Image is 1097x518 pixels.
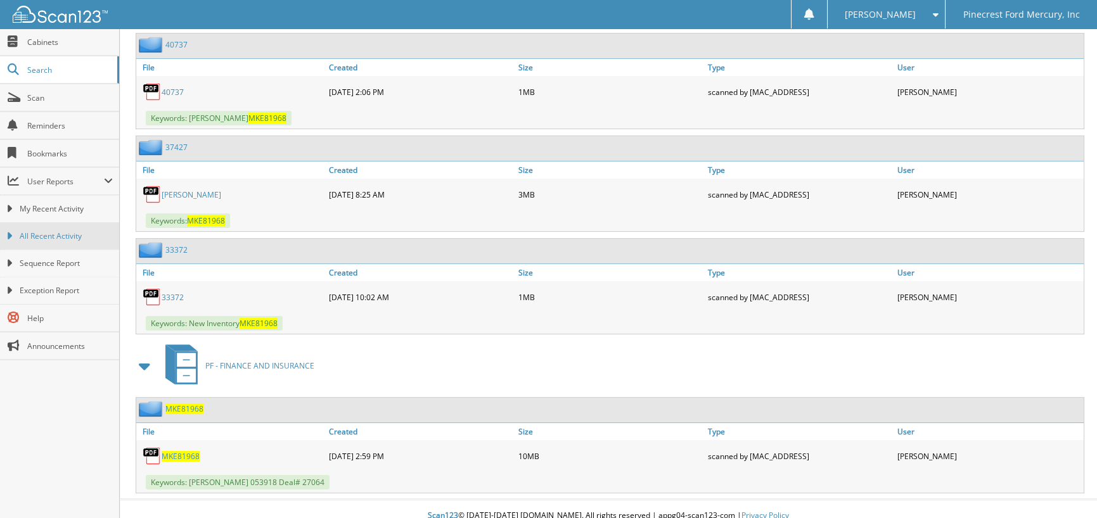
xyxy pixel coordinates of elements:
a: Created [326,59,515,76]
span: Reminders [27,120,113,131]
span: Sequence Report [20,258,113,269]
span: PF - FINANCE AND INSURANCE [205,360,314,371]
a: Type [705,423,894,440]
a: File [136,161,326,179]
span: Bookmarks [27,148,113,159]
a: 37427 [165,142,188,153]
a: User [894,423,1084,440]
a: Size [515,423,705,440]
div: 10MB [515,443,705,469]
a: 40737 [162,87,184,98]
img: folder2.png [139,242,165,258]
span: Announcements [27,341,113,351]
span: My Recent Activity [20,203,113,215]
div: scanned by [MAC_ADDRESS] [705,182,894,207]
span: MKE81968 [187,215,225,226]
img: PDF.png [143,287,162,306]
div: [DATE] 2:59 PM [326,443,515,469]
a: [PERSON_NAME] [162,189,221,200]
div: [DATE] 10:02 AM [326,284,515,310]
div: scanned by [MAC_ADDRESS] [705,443,894,469]
a: Created [326,423,515,440]
span: Keywords: [PERSON_NAME] [146,111,292,125]
img: PDF.png [143,185,162,204]
div: scanned by [MAC_ADDRESS] [705,284,894,310]
iframe: Chat Widget [1034,457,1097,518]
img: scan123-logo-white.svg [13,6,108,23]
img: folder2.png [139,139,165,155]
span: MKE81968 [240,318,278,329]
span: Help [27,313,113,324]
div: [DATE] 2:06 PM [326,79,515,104]
a: Created [326,161,515,179]
span: MKE81968 [248,113,286,123]
span: [PERSON_NAME] [845,11,916,18]
a: User [894,264,1084,281]
span: Keywords: [146,213,230,228]
span: Pinecrest Ford Mercury, Inc [963,11,1080,18]
div: scanned by [MAC_ADDRESS] [705,79,894,104]
span: Exception Report [20,285,113,296]
a: Type [705,59,894,76]
a: MKE81968 [165,403,203,414]
span: Scan [27,92,113,103]
a: 33372 [165,244,188,255]
a: Type [705,161,894,179]
a: User [894,161,1084,179]
span: Keywords: New Inventory [146,316,283,331]
div: 1MB [515,284,705,310]
a: Size [515,161,705,179]
img: folder2.png [139,37,165,53]
span: Cabinets [27,37,113,47]
img: PDF.png [143,82,162,101]
a: Type [705,264,894,281]
a: Created [326,264,515,281]
span: Search [27,65,111,75]
a: MKE81968 [162,451,200,462]
div: [DATE] 8:25 AM [326,182,515,207]
a: Size [515,264,705,281]
span: User Reports [27,176,104,187]
img: folder2.png [139,401,165,417]
span: All Recent Activity [20,231,113,242]
div: [PERSON_NAME] [894,79,1084,104]
div: [PERSON_NAME] [894,284,1084,310]
img: PDF.png [143,446,162,465]
span: Keywords: [PERSON_NAME] 053918 Deal# 27064 [146,475,330,490]
a: 33372 [162,292,184,303]
a: User [894,59,1084,76]
div: [PERSON_NAME] [894,443,1084,469]
div: [PERSON_NAME] [894,182,1084,207]
a: File [136,59,326,76]
a: File [136,264,326,281]
a: File [136,423,326,440]
a: 40737 [165,39,188,50]
div: 1MB [515,79,705,104]
a: Size [515,59,705,76]
div: 3MB [515,182,705,207]
a: PF - FINANCE AND INSURANCE [158,341,314,391]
